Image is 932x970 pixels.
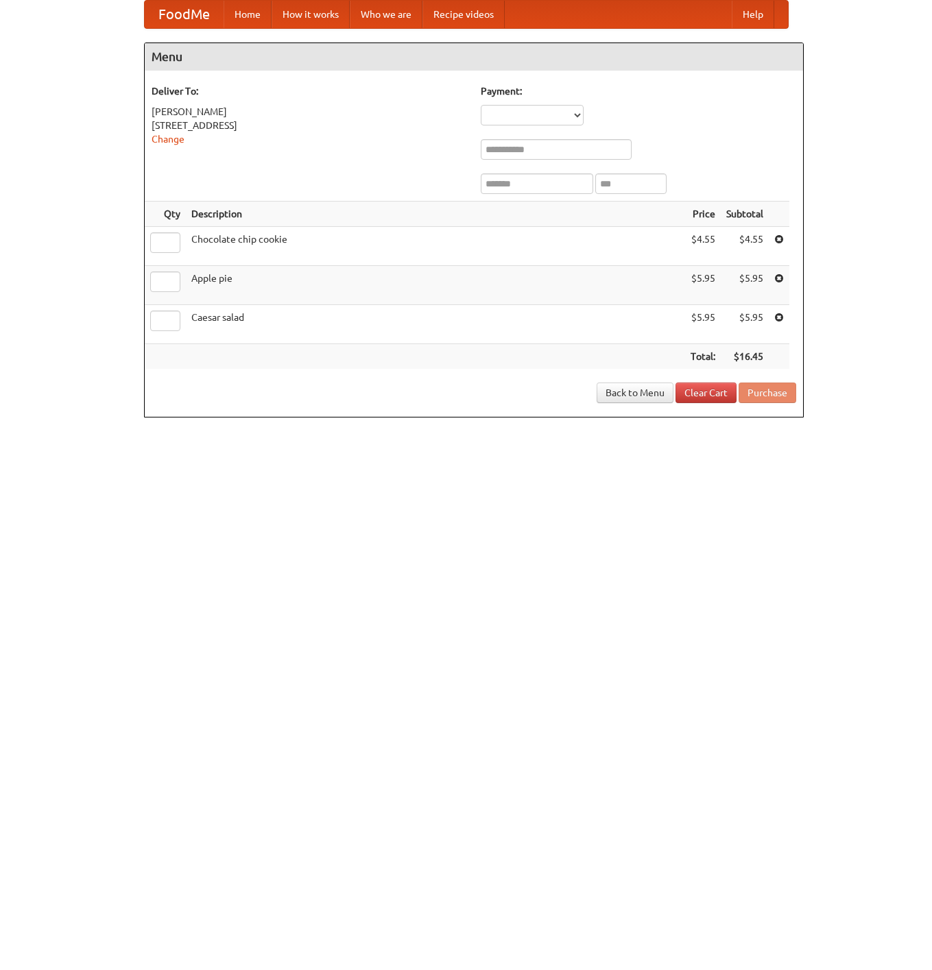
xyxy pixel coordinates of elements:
[721,305,769,344] td: $5.95
[152,134,184,145] a: Change
[676,383,737,403] a: Clear Cart
[152,105,467,119] div: [PERSON_NAME]
[186,227,685,266] td: Chocolate chip cookie
[721,344,769,369] th: $16.45
[481,84,796,98] h5: Payment:
[272,1,350,28] a: How it works
[685,266,721,305] td: $5.95
[145,43,803,71] h4: Menu
[685,344,721,369] th: Total:
[739,383,796,403] button: Purchase
[685,202,721,227] th: Price
[186,202,685,227] th: Description
[721,227,769,266] td: $4.55
[721,266,769,305] td: $5.95
[224,1,272,28] a: Home
[350,1,422,28] a: Who we are
[721,202,769,227] th: Subtotal
[422,1,505,28] a: Recipe videos
[145,1,224,28] a: FoodMe
[685,305,721,344] td: $5.95
[685,227,721,266] td: $4.55
[152,119,467,132] div: [STREET_ADDRESS]
[597,383,673,403] a: Back to Menu
[186,266,685,305] td: Apple pie
[186,305,685,344] td: Caesar salad
[145,202,186,227] th: Qty
[732,1,774,28] a: Help
[152,84,467,98] h5: Deliver To:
